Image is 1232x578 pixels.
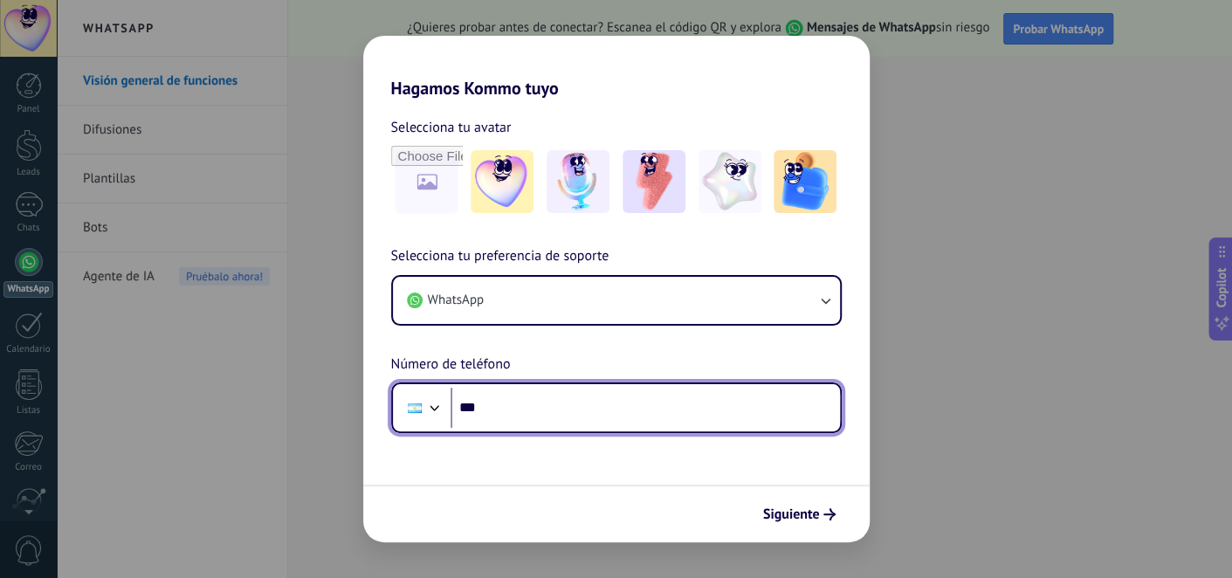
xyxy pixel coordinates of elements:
[398,389,431,426] div: Argentina: + 54
[547,150,609,213] img: -2.jpeg
[763,508,820,520] span: Siguiente
[623,150,685,213] img: -3.jpeg
[391,116,512,139] span: Selecciona tu avatar
[471,150,533,213] img: -1.jpeg
[755,499,843,529] button: Siguiente
[393,277,840,324] button: WhatsApp
[774,150,836,213] img: -5.jpeg
[391,245,609,268] span: Selecciona tu preferencia de soporte
[428,292,484,309] span: WhatsApp
[363,36,870,99] h2: Hagamos Kommo tuyo
[391,354,511,376] span: Número de teléfono
[699,150,761,213] img: -4.jpeg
